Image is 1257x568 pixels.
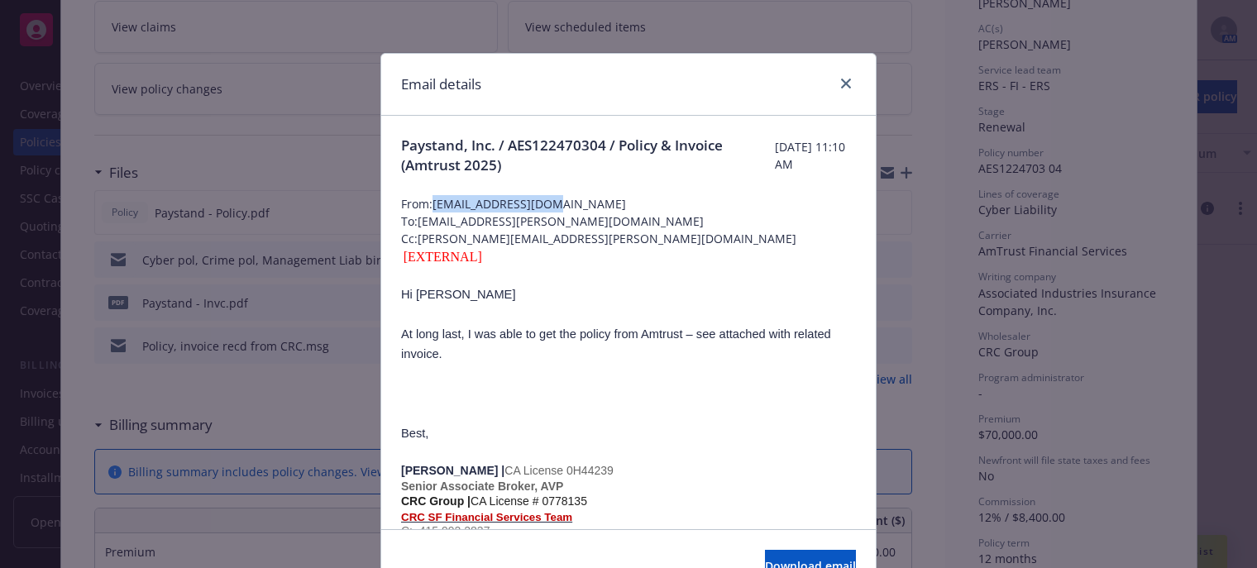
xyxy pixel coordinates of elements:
span: From: [EMAIL_ADDRESS][DOMAIN_NAME] [401,195,856,212]
span: Hi [PERSON_NAME] [401,288,515,301]
span: Cc: [PERSON_NAME][EMAIL_ADDRESS][PERSON_NAME][DOMAIN_NAME] [401,230,856,247]
span: To: [EMAIL_ADDRESS][PERSON_NAME][DOMAIN_NAME] [401,212,856,230]
span: At long last, I was able to get the policy from Amtrust – see attached with related invoice. [401,327,831,360]
div: [EXTERNAL] [401,247,856,267]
